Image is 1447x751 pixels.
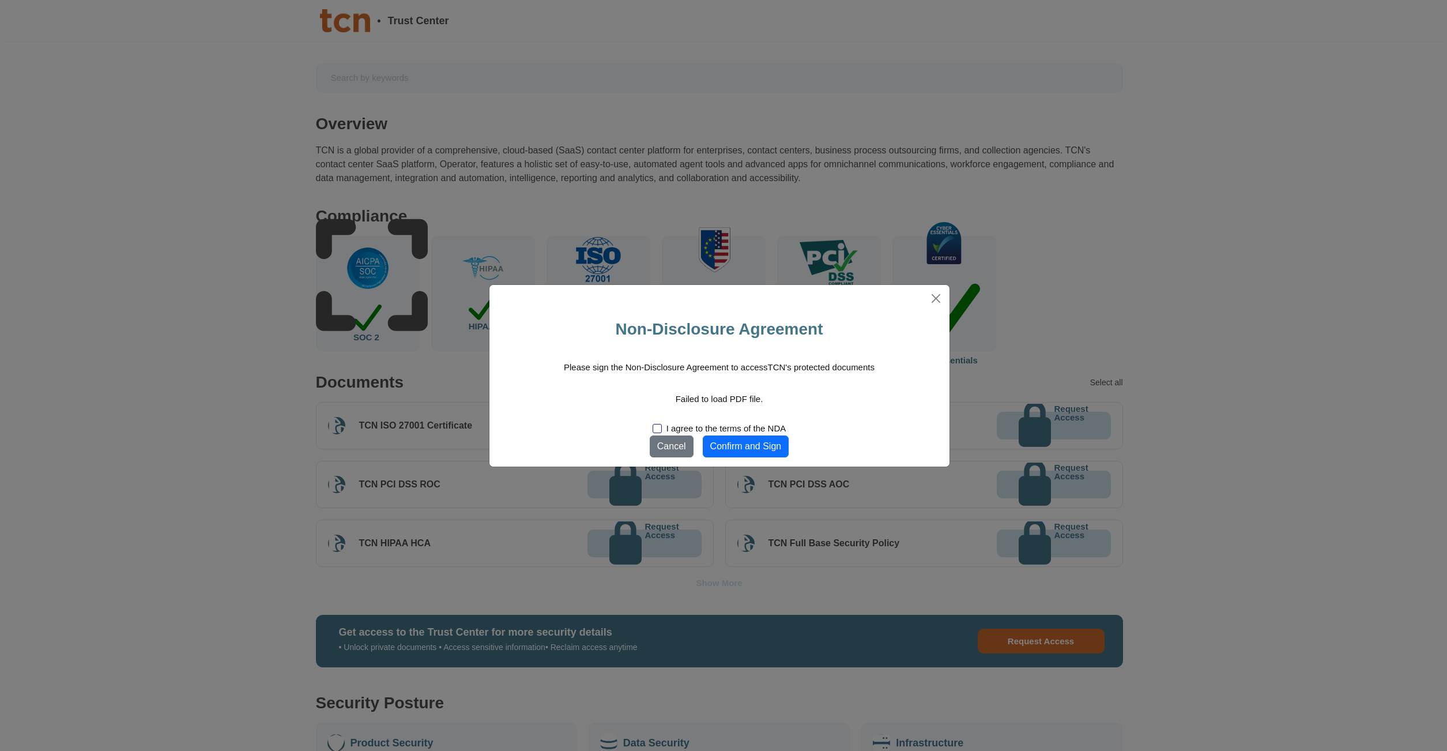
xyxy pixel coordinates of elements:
[927,290,945,307] button: Close
[676,395,763,403] div: Failed to load PDF file.
[564,363,875,371] p: Please sign the Non-Disclosure Agreement to access TCN 's protected documents
[666,424,786,433] div: I agree to the terms of the NDA
[616,324,823,335] div: Non-Disclosure Agreement
[703,435,789,457] button: Confirm and Sign
[650,435,694,457] button: Cancel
